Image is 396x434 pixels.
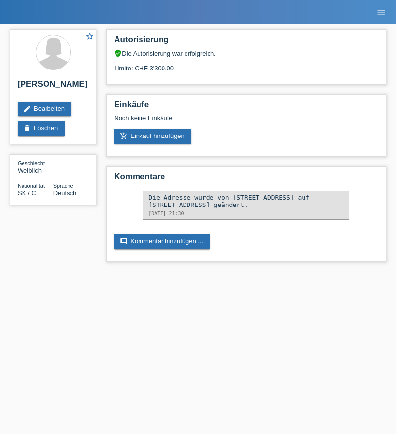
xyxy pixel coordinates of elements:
span: Sprache [53,183,73,189]
span: Deutsch [53,189,77,197]
div: [DATE] 21:30 [148,211,344,216]
h2: Einkäufe [114,100,378,114]
h2: Autorisierung [114,35,378,49]
div: Weiblich [18,160,53,174]
h2: Kommentare [114,172,378,186]
i: menu [376,8,386,18]
div: Die Adresse wurde von [STREET_ADDRESS] auf [STREET_ADDRESS] geändert. [148,194,344,208]
i: add_shopping_cart [120,132,128,140]
div: Die Autorisierung war erfolgreich. [114,49,378,57]
a: menu [372,9,391,15]
h2: [PERSON_NAME] [18,79,89,94]
span: Slowakei / C / 15.06.2021 [18,189,36,197]
i: edit [23,105,31,113]
a: add_shopping_cartEinkauf hinzufügen [114,129,191,144]
div: Limite: CHF 3'300.00 [114,57,378,72]
span: Geschlecht [18,160,45,166]
i: verified_user [114,49,122,57]
a: commentKommentar hinzufügen ... [114,234,210,249]
a: editBearbeiten [18,102,71,116]
a: deleteLöschen [18,121,65,136]
i: comment [120,237,128,245]
i: delete [23,124,31,132]
i: star_border [85,32,94,41]
a: star_border [85,32,94,42]
span: Nationalität [18,183,45,189]
div: Noch keine Einkäufe [114,114,378,129]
